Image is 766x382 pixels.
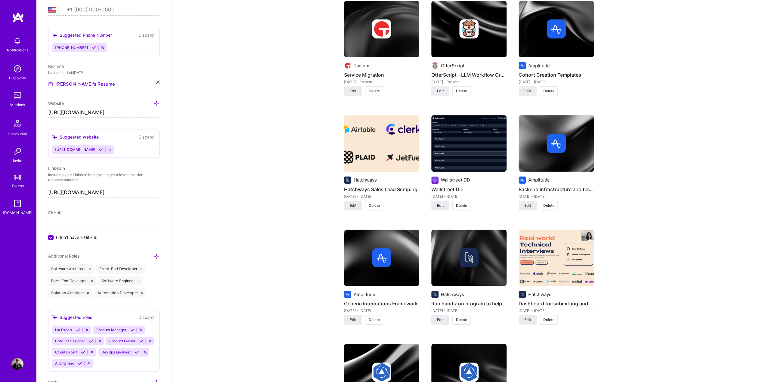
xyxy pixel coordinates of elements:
h4: Wallstreet DD [431,185,507,193]
span: DevOps Engineer [101,350,131,354]
i: Reject [147,339,152,343]
img: Community [10,116,25,131]
img: Company logo [372,248,391,267]
span: Edit [350,317,356,322]
img: Company logo [372,19,391,38]
i: Accept [81,350,85,354]
img: Dashboard for submitting and monitoring code tests [519,230,594,286]
span: Edit [524,317,531,322]
button: Delete [365,315,383,325]
div: Suggested website [52,134,99,140]
i: Reject [85,328,89,332]
span: Delete [369,317,380,322]
button: Edit [519,86,537,96]
i: Reject [90,350,94,354]
span: Edit [437,203,444,208]
i: Reject [87,361,91,365]
div: [DATE] - [DATE] [431,193,507,200]
i: Accept [99,147,104,152]
i: icon Close [138,280,140,282]
img: Hatchways Sales Lead Scraping [344,115,419,172]
i: Accept [76,328,80,332]
span: AI Engineer [55,361,74,365]
h4: Generic Integrations Framework [344,300,419,307]
img: cover [344,1,419,57]
span: Product Owner [109,339,135,343]
span: Product Designer [55,339,85,343]
i: icon Close [141,292,143,294]
h4: OtterScript - LLM Workflow Creator [431,71,507,79]
img: Company logo [519,176,526,184]
i: icon SuggestedTeams [52,135,57,140]
span: Delete [543,88,554,94]
h4: Dashboard for submitting and monitoring code tests [519,300,594,307]
div: Suggested Phone Number [52,32,112,38]
button: Edit [344,86,362,96]
div: [DOMAIN_NAME] [3,209,32,216]
i: Accept [135,350,139,354]
span: Delete [543,203,554,208]
h4: Service Migration [344,71,419,79]
img: cover [344,230,419,286]
span: I don't have a GitHub [56,234,98,240]
img: Company logo [459,19,479,38]
button: Delete [365,201,383,210]
i: icon Close [91,280,93,282]
button: Delete [452,86,470,96]
input: +1 (000) 000-0000 [67,1,160,19]
div: OtterScript [441,63,464,69]
i: icon SuggestedTeams [52,32,57,38]
div: Hatchways [441,291,464,298]
div: Back-End Developer [48,276,96,286]
img: cover [431,230,507,286]
div: Amplitude [528,177,550,183]
i: Reject [101,45,105,50]
img: Company logo [547,134,566,153]
div: Notifications [7,47,28,53]
h4: Cohort Creation Templates [519,71,594,79]
i: icon Close [156,81,160,84]
div: Last uploaded: [DATE] [48,69,160,76]
i: Reject [138,328,143,332]
img: User Avatar [11,358,23,370]
div: Tanium [354,63,369,69]
button: Delete [452,315,470,325]
div: [DATE] - [DATE] [519,193,594,200]
div: Tokens [11,183,24,189]
div: Software Architect [48,264,94,274]
button: Delete [540,201,558,210]
img: cover [519,1,594,57]
img: Company logo [431,62,439,69]
button: Discard [137,314,156,321]
span: [URL][DOMAIN_NAME] [55,147,95,152]
button: Delete [452,201,470,210]
div: [DATE] - [DATE] [519,307,594,314]
span: Delete [543,317,554,322]
i: Reject [98,339,102,343]
img: Company logo [344,291,351,298]
i: Reject [108,147,112,152]
div: [DATE] - [DATE] [344,307,419,314]
div: Discovery [9,75,26,81]
button: Edit [344,201,362,210]
span: Edit [437,317,444,322]
img: guide book [11,197,23,209]
span: Edit [524,88,531,94]
div: Invite [13,157,22,164]
div: [DATE] - Present [431,79,507,85]
div: Solution Architect [48,288,92,298]
h4: Backend infrastructure and technical design for forwarding data from one platform to another [519,185,594,193]
span: [PHONE_NUMBER] [55,45,88,50]
img: Company logo [547,19,566,38]
div: Hatchways [354,177,377,183]
button: Edit [431,201,449,210]
button: Edit [519,201,537,210]
img: Company logo [344,176,351,184]
img: Company logo [372,362,391,382]
span: Edit [350,88,356,94]
img: Company logo [344,62,351,69]
div: [DATE] - [DATE] [519,79,594,85]
button: Edit [519,315,537,325]
span: Additional Roles [48,253,79,258]
img: Company logo [431,291,439,298]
